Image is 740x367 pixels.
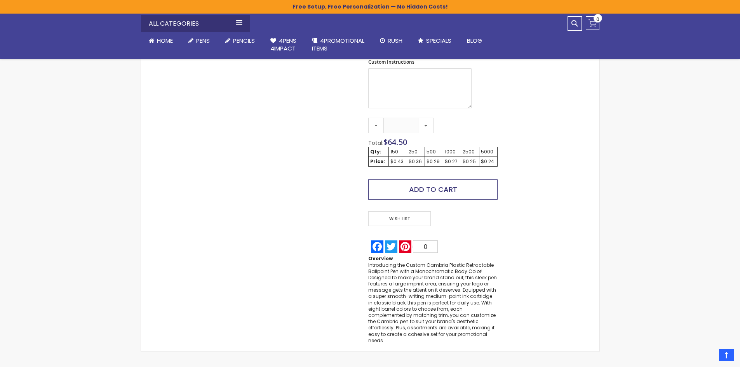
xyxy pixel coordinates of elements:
[390,158,405,165] div: $0.43
[384,240,398,253] a: Twitter
[596,16,599,23] span: 0
[141,32,181,49] a: Home
[312,37,364,52] span: 4PROMOTIONAL ITEMS
[426,37,451,45] span: Specials
[409,149,423,155] div: 250
[459,32,490,49] a: Blog
[370,240,384,253] a: Facebook
[586,16,599,30] a: 0
[390,149,405,155] div: 150
[383,137,407,147] span: $
[270,37,296,52] span: 4Pens 4impact
[368,118,384,133] a: -
[410,32,459,49] a: Specials
[218,32,263,49] a: Pencils
[445,158,459,165] div: $0.27
[445,149,459,155] div: 1000
[196,37,210,45] span: Pens
[368,211,433,226] a: Wish List
[370,158,385,165] strong: Price:
[368,59,414,65] span: Custom Instructions
[463,158,477,165] div: $0.25
[370,148,381,155] strong: Qty:
[263,32,304,57] a: 4Pens4impact
[398,240,439,253] a: Pinterest0
[368,262,497,344] div: Introducing the Custom Cambria Plastic Retractable Ballpoint Pen with a Monochromatic Body Color!...
[368,139,383,147] span: Total:
[424,244,427,250] span: 0
[409,158,423,165] div: $0.36
[368,211,430,226] span: Wish List
[304,32,372,57] a: 4PROMOTIONALITEMS
[141,15,250,32] div: All Categories
[427,149,441,155] div: 500
[372,32,410,49] a: Rush
[467,37,482,45] span: Blog
[388,37,402,45] span: Rush
[388,137,407,147] span: 64.50
[481,158,496,165] div: $0.24
[418,118,434,133] a: +
[233,37,255,45] span: Pencils
[368,179,497,200] button: Add to Cart
[409,184,457,194] span: Add to Cart
[463,149,477,155] div: 2500
[427,158,441,165] div: $0.29
[368,255,393,262] strong: Overview
[181,32,218,49] a: Pens
[481,149,496,155] div: 5000
[157,37,173,45] span: Home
